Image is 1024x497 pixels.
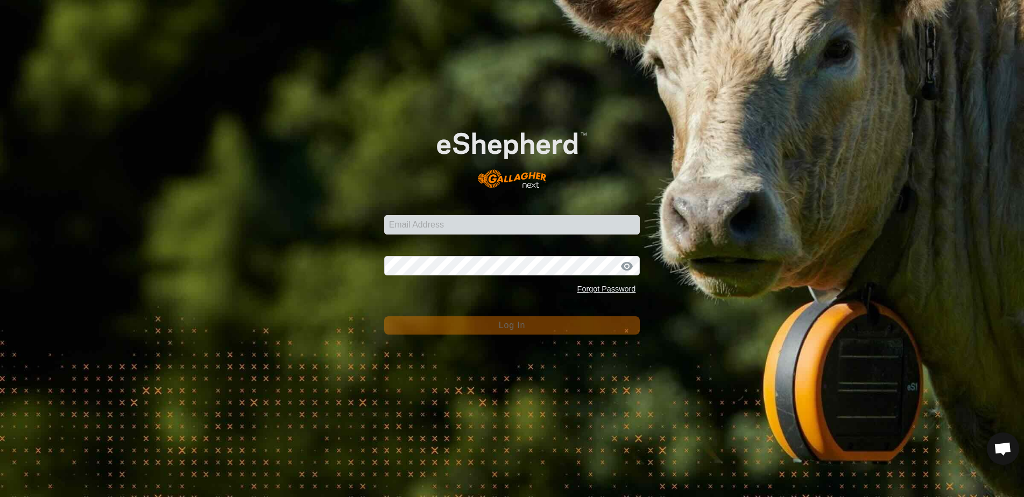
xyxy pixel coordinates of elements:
[384,316,640,335] button: Log In
[409,111,615,198] img: E-shepherd Logo
[499,321,525,330] span: Log In
[987,432,1019,465] div: Open chat
[384,215,640,235] input: Email Address
[577,285,636,293] a: Forgot Password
